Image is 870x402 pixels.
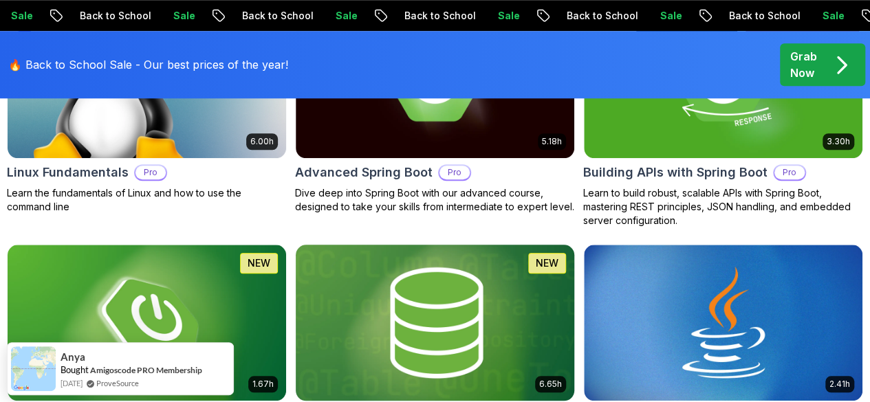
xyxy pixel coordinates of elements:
[295,1,575,214] a: Advanced Spring Boot card5.18hAdvanced Spring BootProDive deep into Spring Boot with our advanced...
[539,379,562,390] p: 6.65h
[7,1,287,214] a: Linux Fundamentals card6.00hLinux FundamentalsProLearn the fundamentals of Linux and how to use t...
[536,256,558,270] p: NEW
[718,9,812,23] p: Back to School
[90,365,202,375] a: Amigoscode PRO Membership
[393,9,487,23] p: Back to School
[7,186,287,214] p: Learn the fundamentals of Linux and how to use the command line
[790,48,817,81] p: Grab Now
[162,9,206,23] p: Sale
[135,166,166,179] p: Pro
[61,377,83,389] span: [DATE]
[252,379,274,390] p: 1.67h
[584,245,862,401] img: Java for Beginners card
[295,163,433,182] h2: Advanced Spring Boot
[556,9,649,23] p: Back to School
[11,346,56,391] img: provesource social proof notification image
[61,364,89,375] span: Bought
[96,377,139,389] a: ProveSource
[649,9,693,23] p: Sale
[583,186,863,227] p: Learn to build robust, scalable APIs with Spring Boot, mastering REST principles, JSON handling, ...
[439,166,470,179] p: Pro
[8,56,288,73] p: 🔥 Back to School Sale - Our best prices of the year!
[250,136,274,147] p: 6.00h
[827,136,850,147] p: 3.30h
[829,379,850,390] p: 2.41h
[583,163,768,182] h2: Building APIs with Spring Boot
[325,9,369,23] p: Sale
[295,186,575,214] p: Dive deep into Spring Boot with our advanced course, designed to take your skills from intermedia...
[248,256,270,270] p: NEW
[542,136,562,147] p: 5.18h
[812,9,856,23] p: Sale
[583,1,863,227] a: Building APIs with Spring Boot card3.30hBuilding APIs with Spring BootProLearn to build robust, s...
[774,166,805,179] p: Pro
[7,163,129,182] h2: Linux Fundamentals
[61,351,85,363] span: Anya
[231,9,325,23] p: Back to School
[487,9,531,23] p: Sale
[8,245,286,401] img: Spring Boot for Beginners card
[69,9,162,23] p: Back to School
